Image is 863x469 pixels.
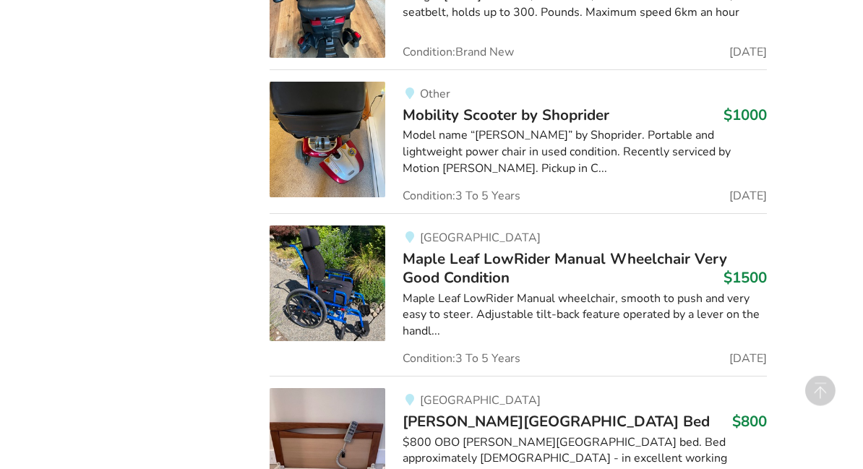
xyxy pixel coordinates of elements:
span: [DATE] [729,46,767,58]
h3: $800 [732,412,767,431]
div: Maple Leaf LowRider Manual wheelchair, smooth to push and very easy to steer. Adjustable tilt-bac... [403,291,766,340]
div: Model name “[PERSON_NAME]” by Shoprider. Portable and lightweight power chair in used condition. ... [403,127,766,177]
h3: $1000 [724,106,767,124]
span: Condition: Brand New [403,46,514,58]
span: [DATE] [729,353,767,364]
img: mobility-maple leaf lowrider manual wheelchair very good condition [270,225,385,341]
a: mobility-mobility scooter by shoprider OtherMobility Scooter by Shoprider$1000Model name “[PERSON... [270,69,766,213]
span: [GEOGRAPHIC_DATA] [420,230,541,246]
h3: $1500 [724,268,767,287]
a: mobility-maple leaf lowrider manual wheelchair very good condition[GEOGRAPHIC_DATA]Maple Leaf Low... [270,213,766,376]
span: Condition: 3 To 5 Years [403,353,520,364]
span: Other [420,86,450,102]
span: [DATE] [729,190,767,202]
span: Maple Leaf LowRider Manual Wheelchair Very Good Condition [403,249,727,288]
span: [PERSON_NAME][GEOGRAPHIC_DATA] Bed [403,411,710,431]
span: [GEOGRAPHIC_DATA] [420,392,541,408]
img: mobility-mobility scooter by shoprider [270,82,385,197]
span: Mobility Scooter by Shoprider [403,105,609,125]
span: Condition: 3 To 5 Years [403,190,520,202]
